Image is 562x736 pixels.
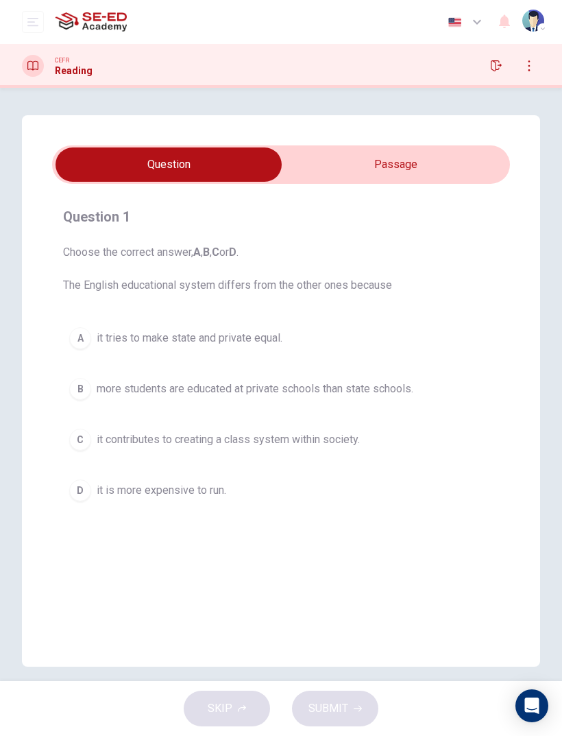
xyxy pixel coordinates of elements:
div: D [69,479,91,501]
span: it tries to make state and private equal. [97,330,282,346]
span: CEFR [55,56,69,65]
span: it is more expensive to run. [97,482,226,499]
img: Profile picture [522,10,544,32]
button: Bmore students are educated at private schools than state schools. [63,372,499,406]
button: open mobile menu [22,11,44,33]
span: Choose the correct answer, , , or . The English educational system differs from the other ones be... [63,244,499,294]
h4: Question 1 [63,206,499,228]
img: en [446,17,463,27]
b: C [212,246,219,259]
div: Open Intercom Messenger [515,689,548,722]
b: A [193,246,201,259]
span: more students are educated at private schools than state schools. [97,381,413,397]
div: B [69,378,91,400]
div: C [69,429,91,451]
button: Ait tries to make state and private equal. [63,321,499,355]
button: Dit is more expensive to run. [63,473,499,508]
h1: Reading [55,65,93,76]
span: it contributes to creating a class system within society. [97,431,360,448]
div: A [69,327,91,349]
b: D [229,246,236,259]
b: B [203,246,210,259]
img: SE-ED Academy logo [55,8,127,36]
button: Cit contributes to creating a class system within society. [63,423,499,457]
